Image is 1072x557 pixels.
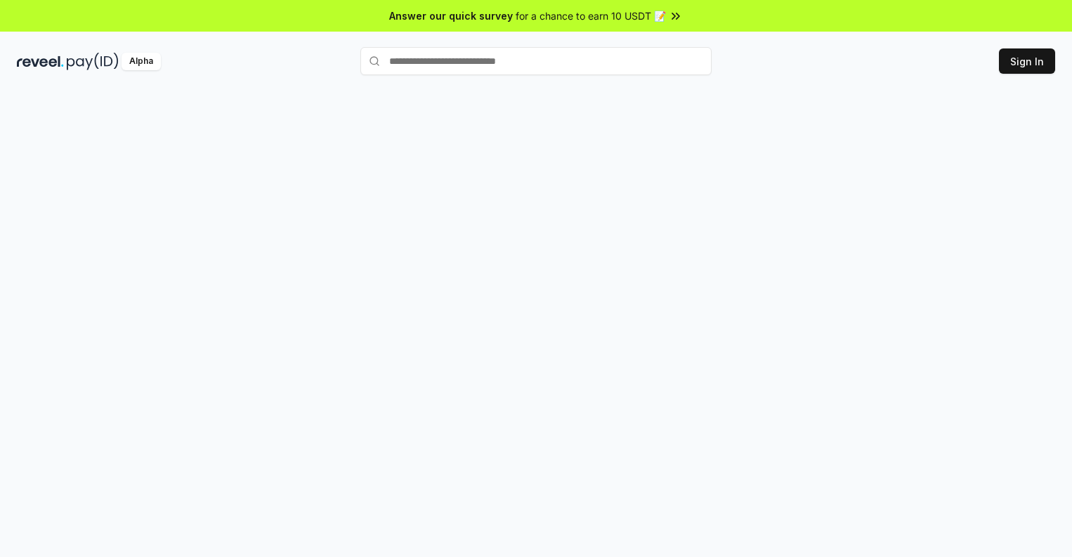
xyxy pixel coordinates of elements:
[122,53,161,70] div: Alpha
[17,53,64,70] img: reveel_dark
[999,48,1055,74] button: Sign In
[67,53,119,70] img: pay_id
[516,8,666,23] span: for a chance to earn 10 USDT 📝
[389,8,513,23] span: Answer our quick survey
